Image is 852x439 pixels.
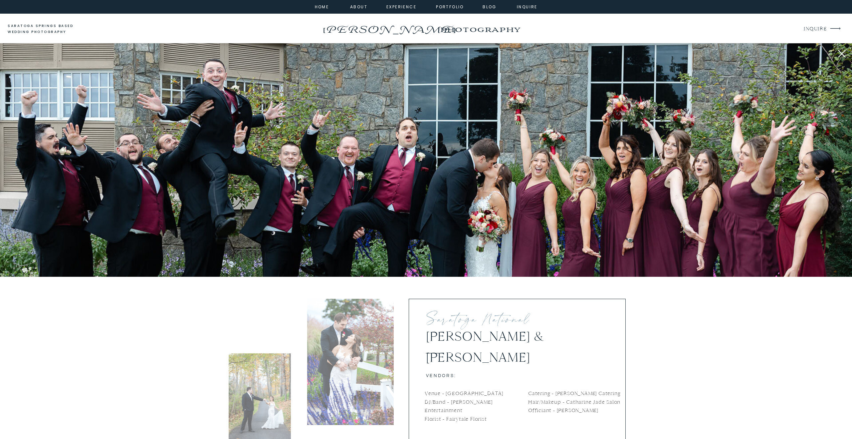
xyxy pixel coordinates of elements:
a: about [350,3,365,9]
h2: [PERSON_NAME] & [PERSON_NAME] [426,326,574,345]
a: portfolio [436,3,464,9]
a: Blog [478,3,502,9]
a: experience [386,3,413,9]
p: Venue - [GEOGRAPHIC_DATA] DJ/Band - [PERSON_NAME] Entertainment Florist - Fairytale Florist [425,389,519,411]
a: saratoga springs based wedding photography [8,23,86,35]
h1: Saratoga National [426,312,534,330]
a: home [313,3,331,9]
a: photography [427,20,533,38]
a: [PERSON_NAME] [321,22,457,32]
p: vendors: [426,372,459,382]
a: INQUIRE [804,25,826,34]
a: inquire [515,3,539,9]
p: Catering - [PERSON_NAME] Catering Hair/Makeup - Catharine Jade Salon Officiant - [PERSON_NAME] [528,389,626,417]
